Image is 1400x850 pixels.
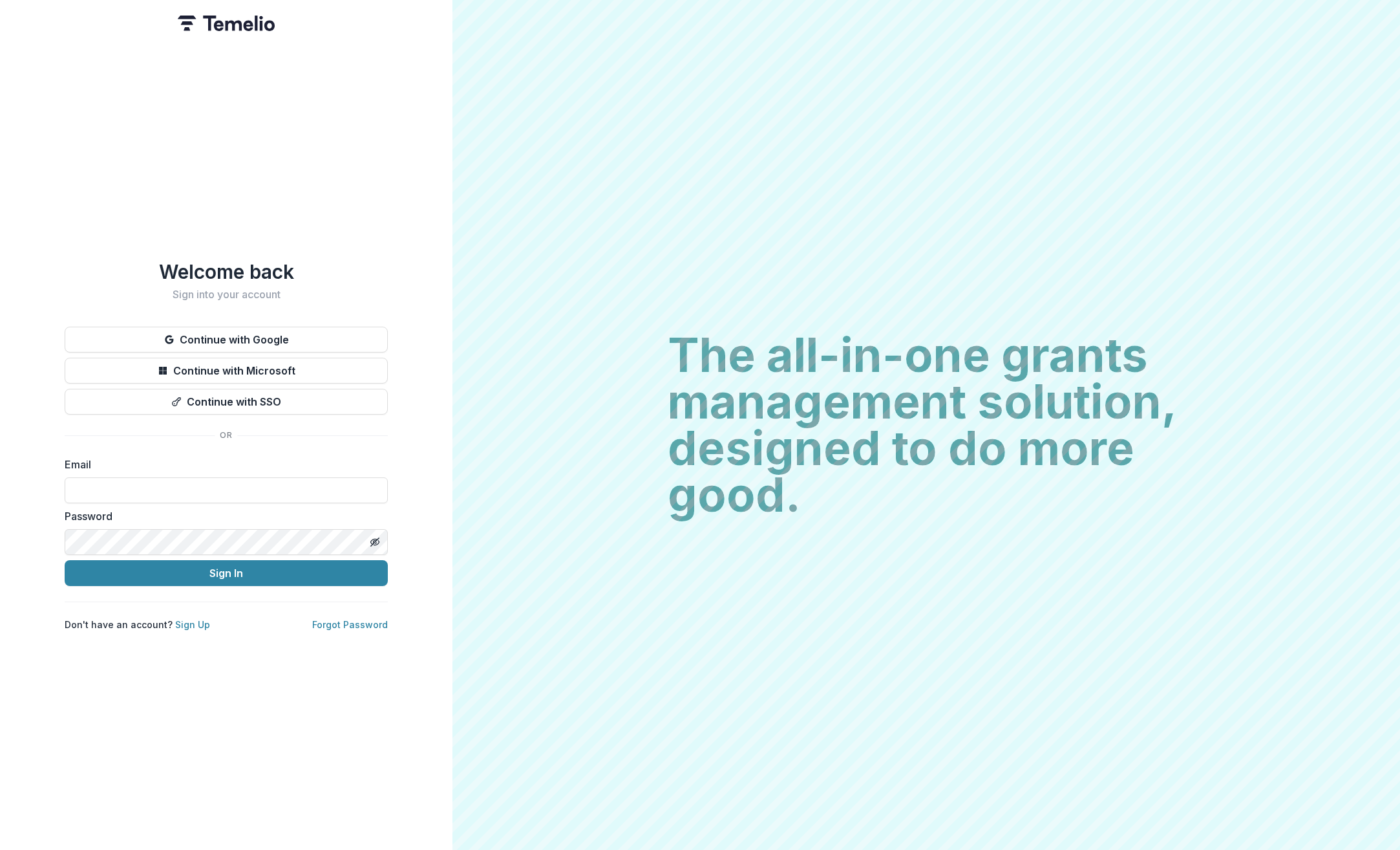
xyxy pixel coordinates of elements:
button: Sign In [65,560,388,586]
a: Sign Up [175,619,210,630]
label: Password [65,508,380,524]
button: Continue with Microsoft [65,358,388,384]
button: Toggle password visibility [365,532,385,552]
h1: Welcome back [65,260,388,283]
button: Continue with Google [65,327,388,353]
h2: Sign into your account [65,289,388,301]
label: Email [65,457,380,472]
p: Don't have an account? [65,618,210,631]
a: Forgot Password [312,619,388,630]
button: Continue with SSO [65,389,388,415]
img: Temelio [178,16,275,31]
